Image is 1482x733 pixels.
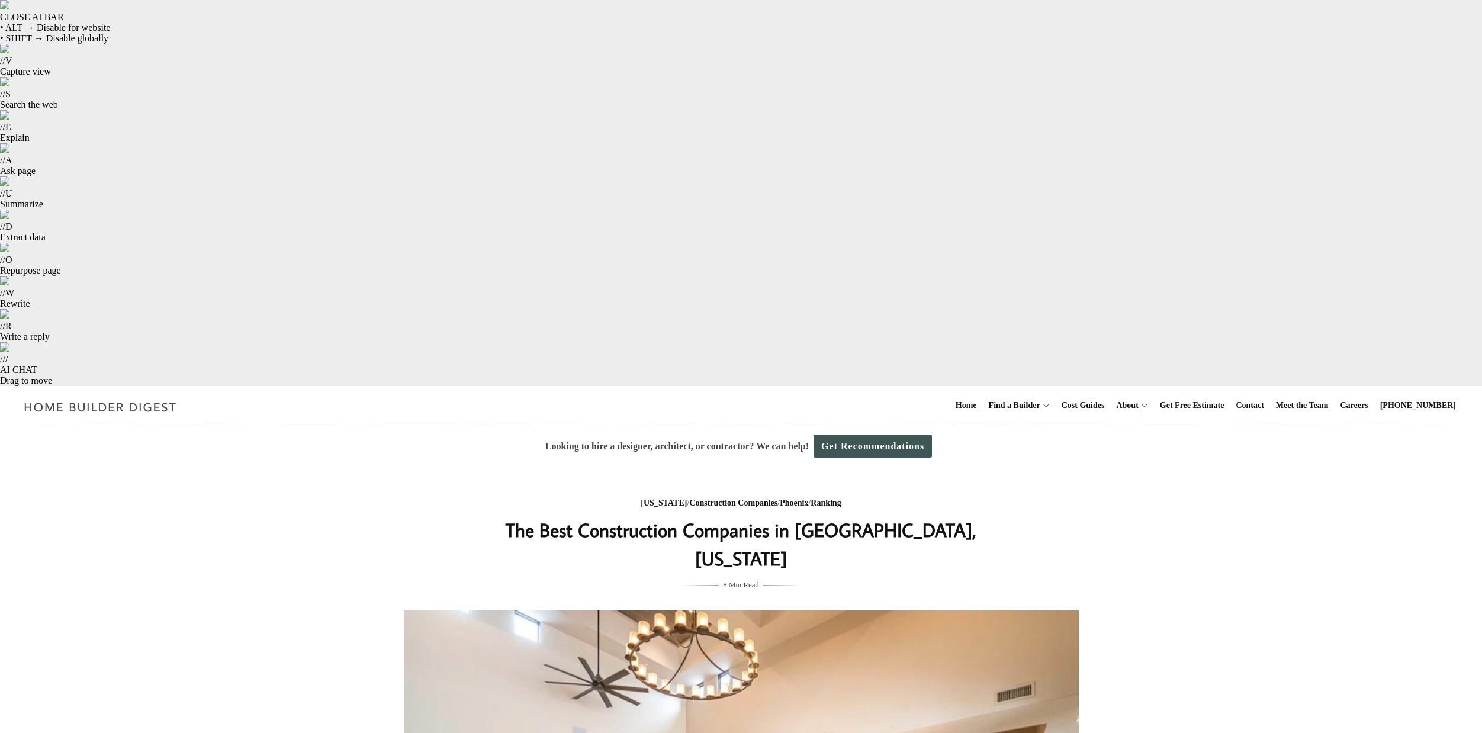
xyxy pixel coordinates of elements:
a: Ranking [811,499,841,507]
a: Careers [1336,387,1373,425]
h1: The Best Construction Companies in [GEOGRAPHIC_DATA], [US_STATE] [505,516,978,573]
a: Cost Guides [1057,387,1110,425]
img: Home Builder Digest [19,396,182,419]
a: Meet the Team [1271,387,1333,425]
a: About [1111,387,1138,425]
a: Find a Builder [984,387,1040,425]
a: [US_STATE] [641,499,687,507]
a: Phoenix [780,499,808,507]
a: Get Recommendations [814,435,932,458]
a: [PHONE_NUMBER] [1375,387,1461,425]
a: Construction Companies [689,499,777,507]
a: Home [951,387,982,425]
a: Contact [1231,387,1268,425]
a: Get Free Estimate [1155,387,1229,425]
div: / / / [505,496,978,511]
span: 8 Min Read [723,578,758,591]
